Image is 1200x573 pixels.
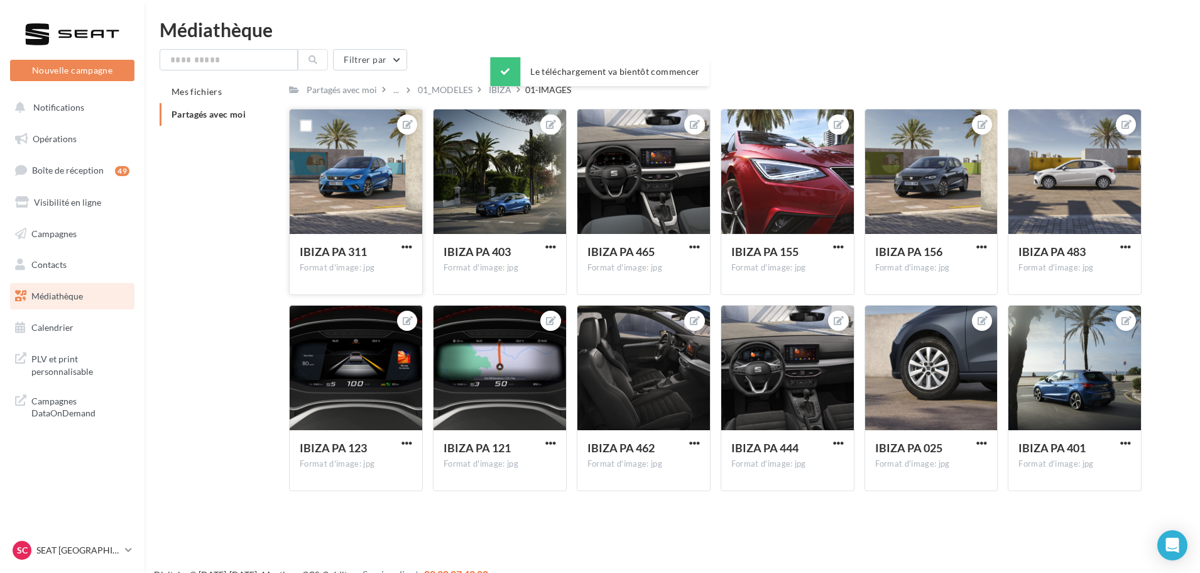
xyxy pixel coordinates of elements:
[1018,459,1131,470] div: Format d'image: jpg
[1018,262,1131,274] div: Format d'image: jpg
[391,81,401,99] div: ...
[31,291,83,301] span: Médiathèque
[10,538,134,562] a: SC SEAT [GEOGRAPHIC_DATA]
[875,262,988,274] div: Format d'image: jpg
[731,262,844,274] div: Format d'image: jpg
[333,49,407,70] button: Filtrer par
[731,441,799,455] span: IBIZA PA 444
[8,345,137,382] a: PLV et print personnalisable
[875,459,988,470] div: Format d'image: jpg
[8,221,137,247] a: Campagnes
[300,441,367,455] span: IBIZA PA 123
[875,441,942,455] span: IBIZA PA 025
[31,228,77,238] span: Campagnes
[33,133,77,144] span: Opérations
[731,459,844,470] div: Format d'image: jpg
[490,57,709,86] div: Le téléchargement va bientôt commencer
[8,126,137,152] a: Opérations
[875,245,942,259] span: IBIZA PA 156
[8,94,132,121] button: Notifications
[731,245,799,259] span: IBIZA PA 155
[587,262,700,274] div: Format d'image: jpg
[587,245,655,259] span: IBIZA PA 465
[444,459,556,470] div: Format d'image: jpg
[31,322,74,333] span: Calendrier
[8,189,137,216] a: Visibilité en ligne
[33,102,84,113] span: Notifications
[444,245,511,259] span: IBIZA PA 403
[587,459,700,470] div: Format d'image: jpg
[300,245,367,259] span: IBIZA PA 311
[8,157,137,184] a: Boîte de réception49
[31,392,129,420] span: Campagnes DataOnDemand
[1018,441,1086,455] span: IBIZA PA 401
[418,84,472,96] div: 01_MODELES
[160,20,1185,39] div: Médiathèque
[34,197,101,208] span: Visibilité en ligne
[8,387,137,425] a: Campagnes DataOnDemand
[115,166,129,176] div: 49
[300,459,412,470] div: Format d'image: jpg
[10,60,134,81] button: Nouvelle campagne
[489,84,511,96] div: IBIZA
[31,259,67,270] span: Contacts
[300,262,412,274] div: Format d'image: jpg
[307,84,377,96] div: Partagés avec moi
[8,314,137,341] a: Calendrier
[1157,530,1187,560] div: Open Intercom Messenger
[31,350,129,377] span: PLV et print personnalisable
[444,262,556,274] div: Format d'image: jpg
[444,441,511,455] span: IBIZA PA 121
[587,441,655,455] span: IBIZA PA 462
[172,86,222,97] span: Mes fichiers
[1018,245,1086,259] span: IBIZA PA 483
[8,283,137,309] a: Médiathèque
[17,544,28,557] span: SC
[172,109,246,120] span: Partagés avec moi
[36,544,120,557] p: SEAT [GEOGRAPHIC_DATA]
[8,252,137,278] a: Contacts
[32,165,104,175] span: Boîte de réception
